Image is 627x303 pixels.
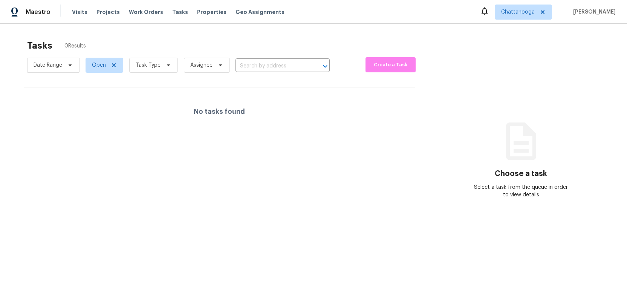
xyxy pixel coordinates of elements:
span: Date Range [34,61,62,69]
span: [PERSON_NAME] [570,8,616,16]
span: Geo Assignments [236,8,284,16]
span: Create a Task [369,61,412,69]
span: Chattanooga [501,8,535,16]
span: Properties [197,8,226,16]
span: Projects [96,8,120,16]
h2: Tasks [27,42,52,49]
span: Open [92,61,106,69]
span: Assignee [190,61,213,69]
input: Search by address [236,60,309,72]
span: Maestro [26,8,50,16]
h3: Choose a task [495,170,547,178]
span: Task Type [136,61,161,69]
div: Select a task from the queue in order to view details [474,184,568,199]
span: 0 Results [64,42,86,50]
span: Tasks [172,9,188,15]
button: Open [320,61,330,72]
h4: No tasks found [194,108,245,115]
span: Visits [72,8,87,16]
span: Work Orders [129,8,163,16]
button: Create a Task [365,57,416,72]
